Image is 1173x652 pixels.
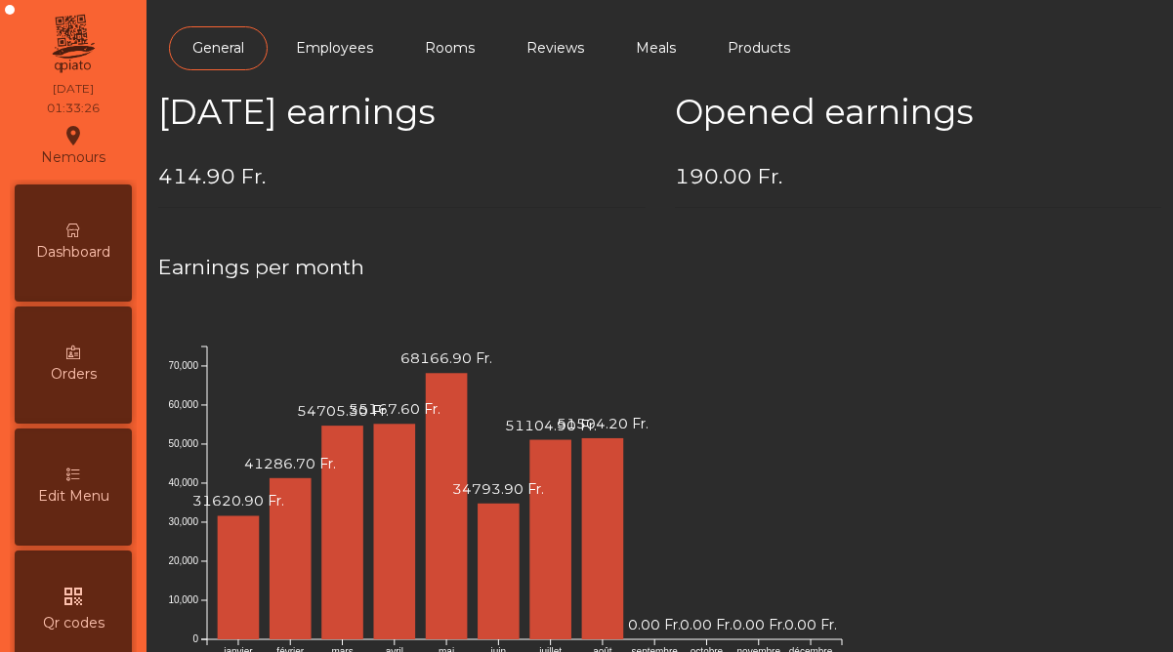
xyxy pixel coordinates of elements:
text: 55167.60 Fr. [349,400,440,418]
text: 34793.90 Fr. [452,480,544,498]
div: Nemours [41,121,105,170]
i: location_on [62,124,85,147]
text: 41286.70 Fr. [244,455,336,472]
text: 51104.90 Fr. [505,416,597,433]
text: 0.00 Fr. [784,616,837,633]
a: Meals [612,26,699,70]
div: [DATE] [53,80,94,98]
text: 30,000 [168,516,198,527]
text: 0.00 Fr. [628,616,681,633]
text: 51504.20 Fr. [557,415,649,432]
text: 40,000 [168,477,198,488]
a: General [169,26,268,70]
text: 68166.90 Fr. [400,349,492,367]
text: 0.00 Fr. [680,616,733,633]
text: 20,000 [168,555,198,566]
h4: 190.00 Fr. [675,162,1162,191]
h2: [DATE] earnings [158,92,646,133]
text: 31620.90 Fr. [192,492,284,509]
img: qpiato [49,10,97,78]
span: Orders [51,364,97,385]
h4: 414.90 Fr. [158,162,646,191]
h2: Opened earnings [675,92,1162,133]
text: 0 [192,633,198,644]
a: Products [704,26,814,70]
div: 01:33:26 [47,100,100,117]
span: Edit Menu [38,486,109,507]
a: Reviews [503,26,607,70]
span: Dashboard [36,242,110,263]
text: 10,000 [168,594,198,605]
text: 70,000 [168,360,198,371]
text: 54705.30 Fr. [297,402,389,420]
i: qr_code [62,585,85,608]
h4: Earnings per month [158,253,1161,282]
a: Employees [272,26,397,70]
a: Rooms [401,26,498,70]
text: 0.00 Fr. [733,616,785,633]
text: 60,000 [168,399,198,410]
text: 50,000 [168,438,198,449]
span: Qr codes [43,613,105,633]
